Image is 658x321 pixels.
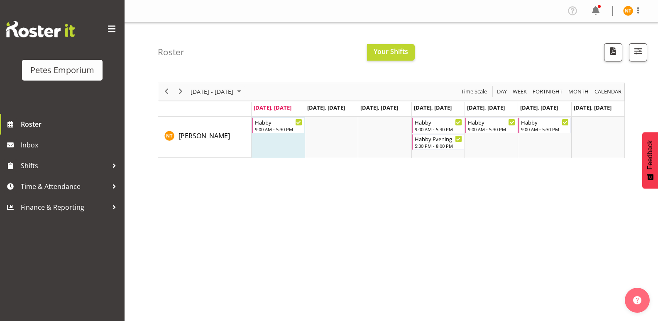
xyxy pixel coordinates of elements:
span: Fortnight [532,86,563,97]
span: Time Scale [460,86,488,97]
span: Shifts [21,159,108,172]
span: Feedback [646,140,654,169]
div: previous period [159,83,174,100]
span: [DATE], [DATE] [574,104,612,111]
span: Your Shifts [374,47,408,56]
div: Habby [521,118,568,126]
button: Download a PDF of the roster according to the set date range. [604,43,622,61]
span: Finance & Reporting [21,201,108,213]
button: Filter Shifts [629,43,647,61]
button: Feedback - Show survey [642,132,658,189]
span: [DATE], [DATE] [254,104,291,111]
span: Day [496,86,508,97]
img: nicole-thomson8388.jpg [623,6,633,16]
div: 9:00 AM - 5:30 PM [468,126,515,132]
span: [PERSON_NAME] [179,131,230,140]
a: [PERSON_NAME] [179,131,230,141]
button: Timeline Month [567,86,590,97]
div: 9:00 AM - 5:30 PM [255,126,302,132]
div: Nicole Thomson"s event - Habby Begin From Saturday, October 11, 2025 at 9:00:00 AM GMT+13:00 Ends... [518,118,570,133]
button: Next [175,86,186,97]
div: next period [174,83,188,100]
button: Time Scale [460,86,489,97]
h4: Roster [158,47,184,57]
div: Habby Evening [415,135,462,143]
div: 9:00 AM - 5:30 PM [415,126,462,132]
img: help-xxl-2.png [633,296,641,304]
span: [DATE], [DATE] [520,104,558,111]
span: Week [512,86,528,97]
button: Month [593,86,623,97]
button: Fortnight [531,86,564,97]
div: 5:30 PM - 8:00 PM [415,142,462,149]
span: calendar [594,86,622,97]
div: Nicole Thomson"s event - Habby Begin From Thursday, October 9, 2025 at 9:00:00 AM GMT+13:00 Ends ... [412,118,464,133]
span: Inbox [21,139,120,151]
div: Timeline Week of October 6, 2025 [158,83,625,158]
table: Timeline Week of October 6, 2025 [252,117,624,158]
span: [DATE], [DATE] [414,104,452,111]
div: 9:00 AM - 5:30 PM [521,126,568,132]
div: Petes Emporium [30,64,94,76]
span: Month [567,86,590,97]
div: Nicole Thomson"s event - Habby Evening Begin From Thursday, October 9, 2025 at 5:30:00 PM GMT+13:... [412,134,464,150]
div: Nicole Thomson"s event - Habby Begin From Friday, October 10, 2025 at 9:00:00 AM GMT+13:00 Ends A... [465,118,517,133]
div: Habby [255,118,302,126]
span: Time & Attendance [21,180,108,193]
img: Rosterit website logo [6,21,75,37]
div: Habby [415,118,462,126]
div: Habby [468,118,515,126]
button: Previous [161,86,172,97]
span: [DATE], [DATE] [307,104,345,111]
span: [DATE], [DATE] [467,104,505,111]
span: [DATE], [DATE] [360,104,398,111]
div: October 06 - 12, 2025 [188,83,246,100]
span: [DATE] - [DATE] [190,86,234,97]
span: Roster [21,118,120,130]
div: Nicole Thomson"s event - Habby Begin From Monday, October 6, 2025 at 9:00:00 AM GMT+13:00 Ends At... [252,118,304,133]
button: October 2025 [189,86,245,97]
td: Nicole Thomson resource [158,117,252,158]
button: Timeline Day [496,86,509,97]
button: Your Shifts [367,44,415,61]
button: Timeline Week [511,86,528,97]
